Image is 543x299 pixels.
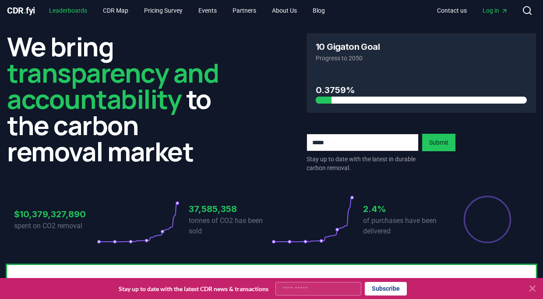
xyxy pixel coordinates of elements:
a: About Us [265,3,304,18]
h3: 10 Gigaton Goal [316,42,380,51]
a: CDR.fyi [7,4,35,17]
a: Log in [476,3,515,18]
div: Percentage of sales delivered [463,195,512,244]
nav: Main [430,3,515,18]
h3: Unlock full market insights with our Partner Portal [18,276,321,289]
a: Partners [226,3,263,18]
p: spent on CO2 removal [14,221,97,231]
span: transparency and accountability [7,55,219,117]
p: tonnes of CO2 has been sold [189,216,271,236]
a: Blog [306,3,332,18]
p: of purchases have been delivered [363,216,446,236]
h3: 37,585,358 [189,202,271,216]
span: CDR fyi [7,5,35,16]
h2: We bring to the carbon removal market [7,33,236,164]
button: Submit [422,134,455,151]
p: Stay up to date with the latest in durable carbon removal. [307,155,419,172]
span: Log in [483,6,508,15]
h3: 0.3759% [316,83,527,97]
a: CDR Map [96,3,135,18]
span: . [24,5,26,16]
h3: $10,379,327,890 [14,208,97,221]
a: Events [191,3,224,18]
a: Leaderboards [42,3,94,18]
a: Pricing Survey [137,3,190,18]
p: Progress to 2050 [316,54,527,63]
a: Contact us [430,3,474,18]
nav: Main [42,3,332,18]
h3: 2.4% [363,202,446,216]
